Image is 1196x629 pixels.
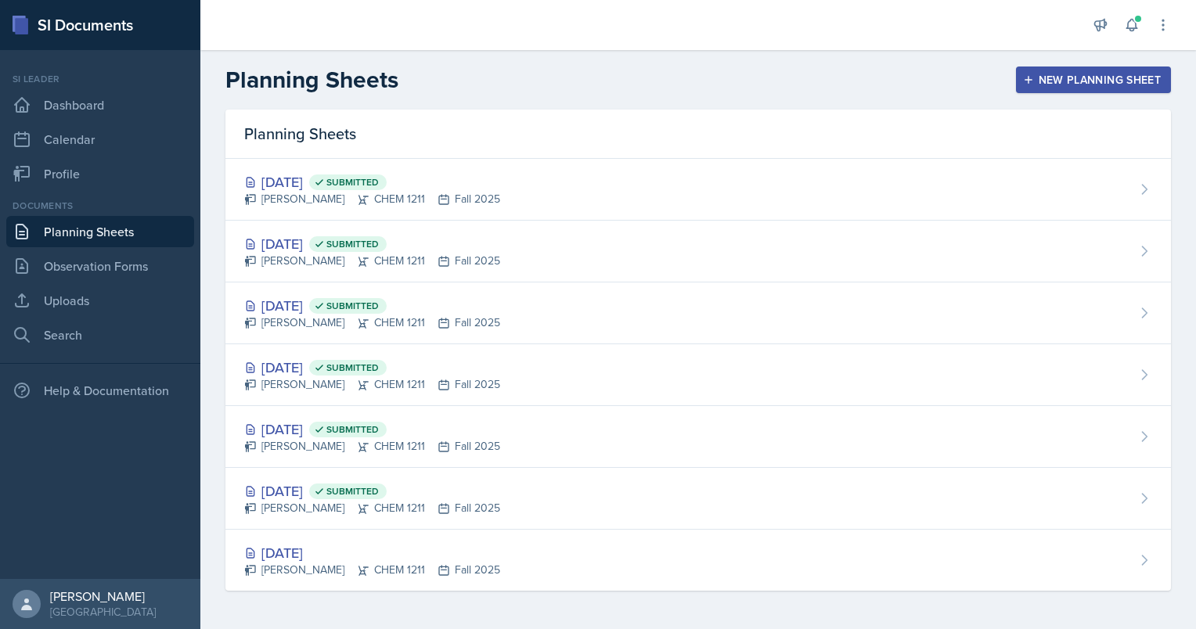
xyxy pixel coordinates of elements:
h2: Planning Sheets [225,66,398,94]
div: [PERSON_NAME] CHEM 1211 Fall 2025 [244,562,500,578]
div: Planning Sheets [225,110,1171,159]
div: Si leader [6,72,194,86]
a: Uploads [6,285,194,316]
span: Submitted [326,485,379,498]
span: Submitted [326,300,379,312]
span: Submitted [326,176,379,189]
div: [PERSON_NAME] CHEM 1211 Fall 2025 [244,253,500,269]
div: [GEOGRAPHIC_DATA] [50,604,156,620]
span: Submitted [326,361,379,374]
div: [PERSON_NAME] CHEM 1211 Fall 2025 [244,500,500,516]
div: [PERSON_NAME] CHEM 1211 Fall 2025 [244,191,500,207]
div: [DATE] [244,295,500,316]
a: [DATE] [PERSON_NAME]CHEM 1211Fall 2025 [225,530,1171,591]
div: Documents [6,199,194,213]
div: [PERSON_NAME] CHEM 1211 Fall 2025 [244,438,500,455]
a: Search [6,319,194,350]
a: [DATE] Submitted [PERSON_NAME]CHEM 1211Fall 2025 [225,406,1171,468]
a: [DATE] Submitted [PERSON_NAME]CHEM 1211Fall 2025 [225,282,1171,344]
div: New Planning Sheet [1026,74,1161,86]
div: [PERSON_NAME] CHEM 1211 Fall 2025 [244,314,500,331]
div: [DATE] [244,480,500,501]
a: Observation Forms [6,250,194,282]
a: Profile [6,158,194,189]
a: Calendar [6,124,194,155]
div: [PERSON_NAME] [50,588,156,604]
div: [DATE] [244,419,500,440]
a: Dashboard [6,89,194,120]
button: New Planning Sheet [1016,66,1171,93]
a: [DATE] Submitted [PERSON_NAME]CHEM 1211Fall 2025 [225,344,1171,406]
div: [DATE] [244,233,500,254]
div: [DATE] [244,542,500,563]
a: [DATE] Submitted [PERSON_NAME]CHEM 1211Fall 2025 [225,221,1171,282]
div: [DATE] [244,171,500,192]
div: Help & Documentation [6,375,194,406]
span: Submitted [326,238,379,250]
a: Planning Sheets [6,216,194,247]
a: [DATE] Submitted [PERSON_NAME]CHEM 1211Fall 2025 [225,159,1171,221]
div: [PERSON_NAME] CHEM 1211 Fall 2025 [244,376,500,393]
a: [DATE] Submitted [PERSON_NAME]CHEM 1211Fall 2025 [225,468,1171,530]
span: Submitted [326,423,379,436]
div: [DATE] [244,357,500,378]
